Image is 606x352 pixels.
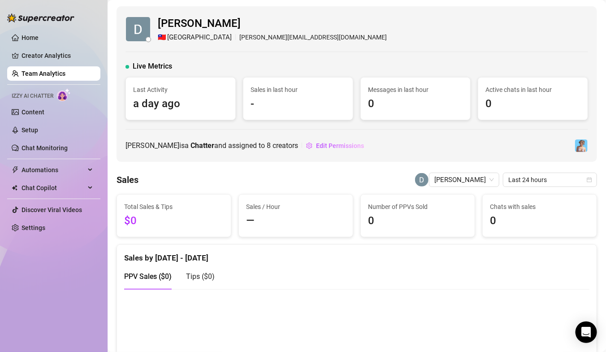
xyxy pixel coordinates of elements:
[306,139,364,153] button: Edit Permissions
[306,143,312,149] span: setting
[22,109,44,116] a: Content
[126,17,150,41] img: Dale Jacolba
[368,96,463,113] span: 0
[22,48,93,63] a: Creator Analytics
[117,174,139,186] h4: Sales
[124,272,172,281] span: PPV Sales ( $0 )
[124,202,224,212] span: Total Sales & Tips
[57,88,71,101] img: AI Chatter
[22,70,65,77] a: Team Analytics
[190,141,214,150] b: Chatter
[22,144,68,152] a: Chat Monitoring
[158,32,166,43] span: 🇹🇼
[133,61,172,72] span: Live Metrics
[368,213,467,230] span: 0
[158,32,387,43] div: [PERSON_NAME][EMAIL_ADDRESS][DOMAIN_NAME]
[22,224,45,231] a: Settings
[124,245,589,264] div: Sales by [DATE] - [DATE]
[251,85,346,95] span: Sales in last hour
[22,34,39,41] a: Home
[158,15,387,32] span: [PERSON_NAME]
[485,96,580,113] span: 0
[368,202,467,212] span: Number of PPVs Sold
[133,85,228,95] span: Last Activity
[251,96,346,113] span: -
[316,142,364,149] span: Edit Permissions
[12,185,17,191] img: Chat Copilot
[22,206,82,213] a: Discover Viral Videos
[490,202,589,212] span: Chats with sales
[7,13,74,22] img: logo-BBDzfeDw.svg
[167,32,232,43] span: [GEOGRAPHIC_DATA]
[434,173,494,187] span: Dale Jacolba
[485,85,580,95] span: Active chats in last hour
[508,173,592,187] span: Last 24 hours
[133,96,228,113] span: a day ago
[22,181,85,195] span: Chat Copilot
[126,140,298,151] span: [PERSON_NAME] is a and assigned to creators
[186,272,215,281] span: Tips ( $0 )
[12,92,53,100] span: Izzy AI Chatter
[22,126,38,134] a: Setup
[576,322,597,343] div: Open Intercom Messenger
[246,213,346,230] span: —
[22,163,85,177] span: Automations
[490,213,589,230] span: 0
[267,141,271,150] span: 8
[368,85,463,95] span: Messages in last hour
[415,173,429,187] img: Dale Jacolba
[124,213,224,230] span: $0
[246,202,346,212] span: Sales / Hour
[587,177,592,183] span: calendar
[575,139,588,152] img: Vanessa
[12,166,19,174] span: thunderbolt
